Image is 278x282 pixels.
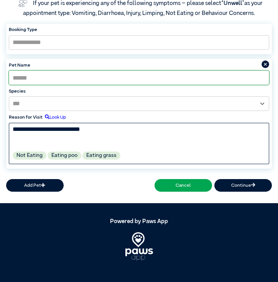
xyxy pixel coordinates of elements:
label: Not Eating [13,152,46,160]
label: Species [9,88,269,95]
button: Continue [214,179,272,192]
img: PawsApp [125,232,153,261]
label: Reason for Visit [9,114,43,121]
button: Add Pet [6,179,64,192]
label: Pet Name [9,62,269,69]
label: Eating poo [48,152,81,160]
button: Cancel [155,179,212,192]
h5: Powered by Paws App [6,218,272,225]
label: If your pet is experiencing any of the following symptoms – please select as your appointment typ... [23,0,264,16]
label: Eating grass [82,152,120,160]
span: “Unwell” [221,0,244,6]
label: Look Up [43,114,66,121]
label: Booking Type [9,26,269,33]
